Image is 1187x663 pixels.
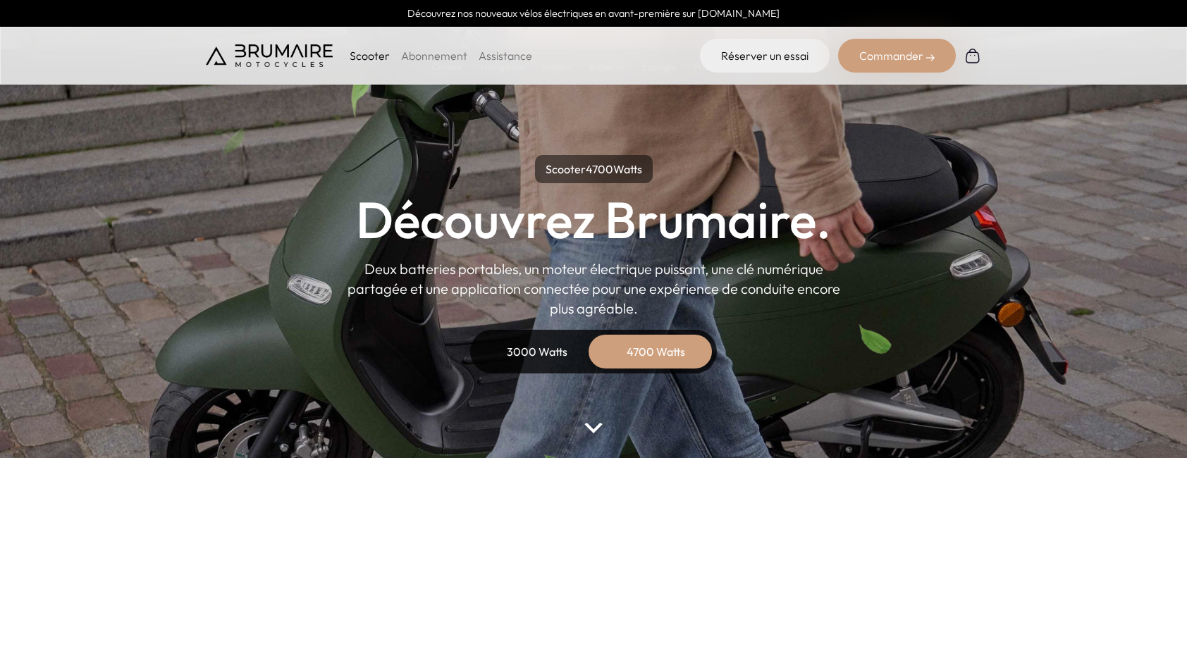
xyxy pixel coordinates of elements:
p: Scooter [350,47,390,64]
div: 4700 Watts [599,335,712,368]
h1: Découvrez Brumaire. [356,194,831,245]
img: right-arrow-2.png [926,54,935,62]
img: Panier [964,47,981,64]
p: Deux batteries portables, un moteur électrique puissant, une clé numérique partagée et une applic... [347,259,840,318]
a: Assistance [479,49,532,63]
a: Abonnement [401,49,467,63]
img: arrow-bottom.png [584,423,603,433]
span: 4700 [586,162,613,176]
div: Commander [838,39,956,73]
p: Scooter Watts [535,155,653,183]
div: 3000 Watts [481,335,593,368]
img: Brumaire Motocycles [206,44,333,67]
a: Réserver un essai [700,39,830,73]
